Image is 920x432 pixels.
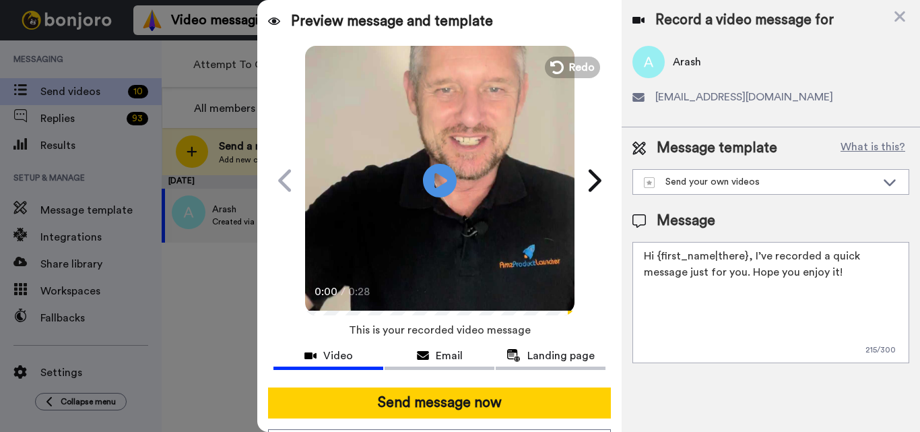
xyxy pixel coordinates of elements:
textarea: Hi {first_name|there}, I’ve recorded a quick message just for you. Hope you enjoy it! [632,242,909,363]
button: What is this? [836,138,909,158]
span: 0:00 [315,284,338,300]
span: Email [436,348,463,364]
div: Send your own videos [644,175,876,189]
span: [EMAIL_ADDRESS][DOMAIN_NAME] [655,89,833,105]
span: / [341,284,346,300]
img: demo-template.svg [644,177,655,188]
span: 0:28 [348,284,372,300]
span: Message [657,211,715,231]
span: Video [323,348,353,364]
span: Message template [657,138,777,158]
span: Landing page [527,348,595,364]
span: This is your recorded video message [349,315,531,345]
button: Send message now [268,388,611,419]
